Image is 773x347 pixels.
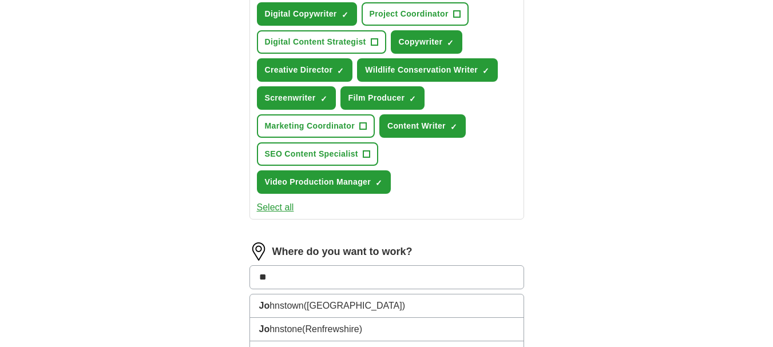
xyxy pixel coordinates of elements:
span: Content Writer [387,120,446,132]
button: Film Producer✓ [340,86,425,110]
span: Creative Director [265,64,333,76]
span: Marketing Coordinator [265,120,355,132]
span: Project Coordinator [370,8,449,20]
span: ([GEOGRAPHIC_DATA]) [304,301,405,310]
span: ✓ [375,178,382,188]
span: ✓ [450,122,457,131]
span: ✓ [447,38,454,47]
span: Video Production Manager [265,176,371,188]
span: SEO Content Specialist [265,148,358,160]
strong: Jo [259,324,270,334]
button: Marketing Coordinator [257,114,375,138]
span: (Renfrewshire) [302,324,362,334]
button: Content Writer✓ [379,114,466,138]
strong: Jo [259,301,270,310]
button: Creative Director✓ [257,58,353,82]
span: Film Producer [348,92,405,104]
span: Digital Copywriter [265,8,337,20]
span: ✓ [482,66,489,75]
span: ✓ [320,94,327,103]
span: ✓ [409,94,416,103]
span: ✓ [342,10,348,19]
button: Copywriter✓ [391,30,463,54]
button: Select all [257,201,294,214]
span: ✓ [337,66,344,75]
img: location.png [249,242,268,261]
span: Screenwriter [265,92,316,104]
li: hnstone [250,318,524,341]
button: SEO Content Specialist [257,142,378,166]
button: Digital Content Strategist [257,30,386,54]
span: Copywriter [399,36,443,48]
button: Digital Copywriter✓ [257,2,357,26]
button: Video Production Manager✓ [257,170,391,194]
label: Where do you want to work? [272,244,413,260]
button: Project Coordinator [362,2,469,26]
li: hnstown [250,294,524,318]
button: Wildlife Conservation Writer✓ [357,58,498,82]
span: Digital Content Strategist [265,36,366,48]
button: Screenwriter✓ [257,86,336,110]
span: Wildlife Conservation Writer [365,64,478,76]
